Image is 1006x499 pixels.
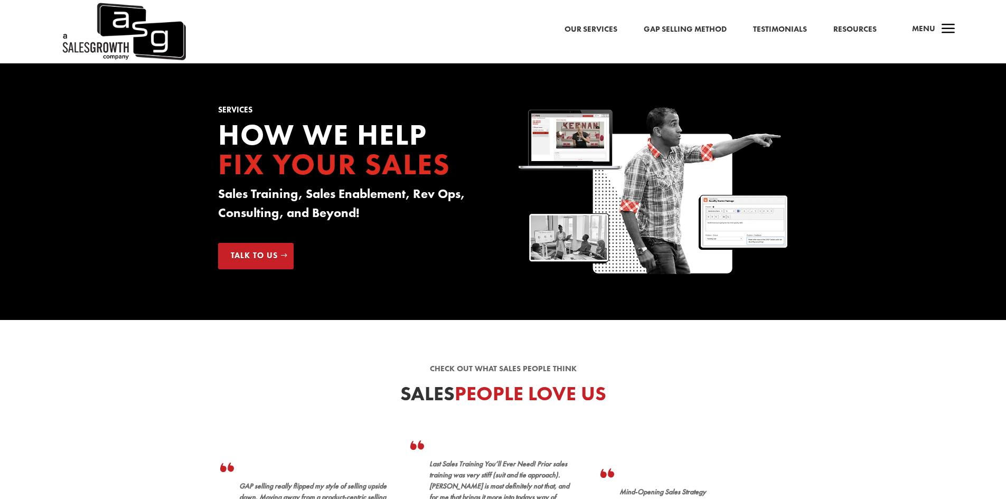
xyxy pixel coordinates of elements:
a: Resources [833,23,877,36]
a: Talk to Us [218,243,294,269]
a: Gap Selling Method [644,23,727,36]
a: Our Services [565,23,617,36]
h3: Sales Training, Sales Enablement, Rev Ops, Consulting, and Beyond! [218,184,487,228]
h1: Services [218,106,487,119]
a: Testimonials [753,23,807,36]
span: Menu [912,23,935,34]
img: Sales Growth Keenan [519,106,788,277]
span: Fix your Sales [218,145,450,183]
p: Check out what sales people think [218,363,788,375]
h2: How we Help [218,120,487,184]
h2: Sales [218,384,788,409]
span: People Love Us [455,381,606,406]
span: a [938,19,959,40]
